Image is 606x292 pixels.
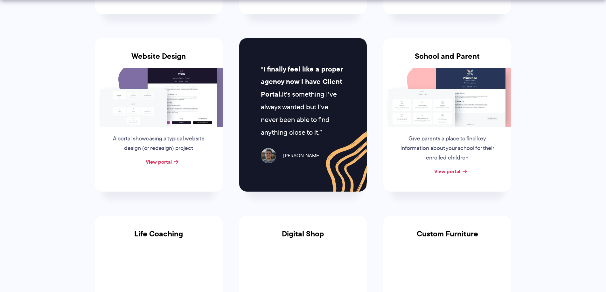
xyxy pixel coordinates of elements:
h3: Custom Furniture [383,229,511,246]
a: View portal [146,158,172,166]
h3: Website Design [95,52,223,68]
strong: I finally feel like a proper agency now I have Client Portal. [261,64,343,100]
p: Give parents a place to find key information about your school for their enrolled children [399,134,496,163]
p: It’s something I’ve always wanted but I’ve never been able to find anything close to it. [261,63,345,139]
h3: School and Parent [383,52,511,68]
span: [PERSON_NAME] [279,151,321,160]
h3: Life Coaching [95,229,223,246]
h3: Digital Shop [239,229,367,246]
a: View portal [434,167,460,175]
p: A portal showcasing a typical website design (or redesign) project [110,134,207,153]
